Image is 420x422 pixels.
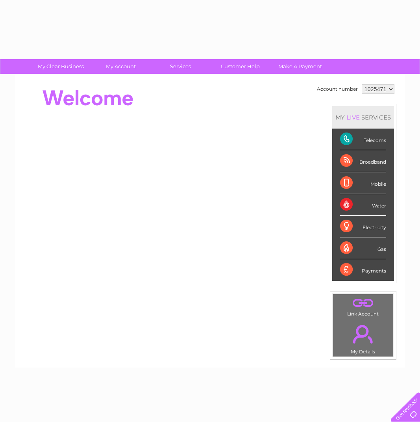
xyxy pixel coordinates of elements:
div: LIVE [345,114,361,121]
div: MY SERVICES [332,106,394,129]
div: Electricity [340,216,386,237]
a: Customer Help [208,59,273,74]
td: My Details [333,318,394,357]
a: . [335,320,391,348]
a: . [335,296,391,310]
div: Mobile [340,172,386,194]
div: Broadband [340,150,386,172]
div: Gas [340,237,386,259]
a: My Account [88,59,153,74]
a: Services [148,59,213,74]
div: Payments [340,259,386,280]
div: Water [340,194,386,216]
a: Make A Payment [268,59,333,74]
td: Account number [315,82,360,96]
div: Telecoms [340,129,386,150]
td: Link Account [333,294,394,319]
a: My Clear Business [28,59,93,74]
